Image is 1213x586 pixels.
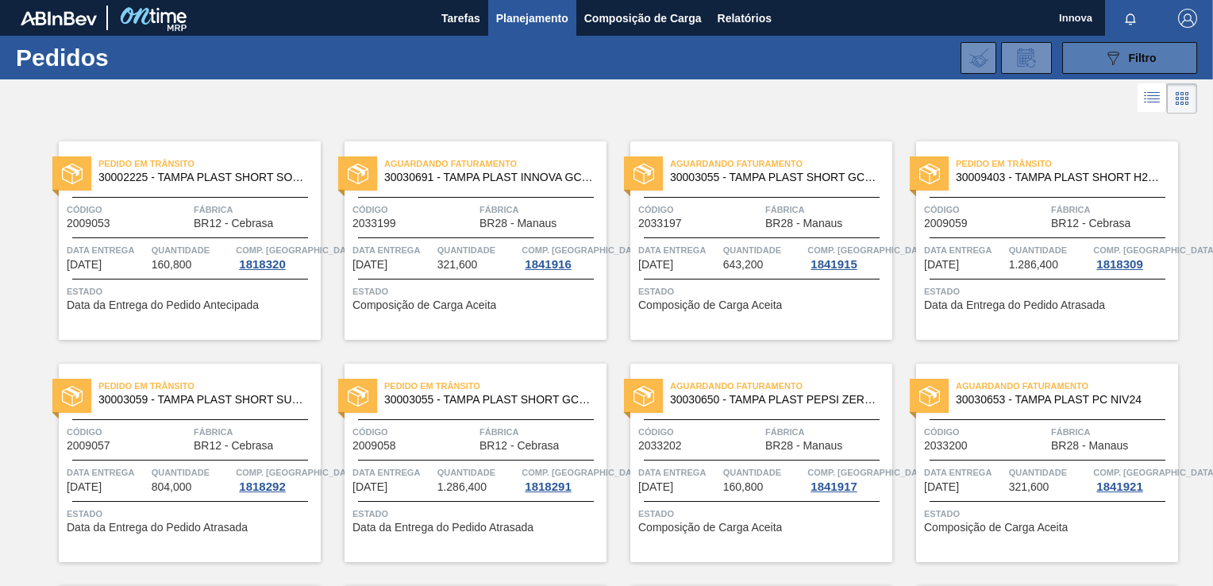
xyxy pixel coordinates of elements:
[35,364,321,562] a: estadoPedido em Trânsito30003059 - TAMPA PLAST SHORT SUKITA S/ LINERCódigo2009057FábricaBR12 - Ce...
[98,172,308,183] span: 30002225 - TAMPA PLAST SHORT SODA S/ LINER NIV21
[384,378,606,394] span: Pedido em Trânsito
[98,394,308,406] span: 30003059 - TAMPA PLAST SHORT SUKITA S/ LINER
[21,11,97,25] img: TNhmsLtSVTkK8tSr43FrP2fwEKptu5GPRR3wAAAABJRU5ErkJggg==
[1062,42,1197,74] button: Filtro
[522,480,574,493] div: 1818291
[352,424,476,440] span: Código
[35,141,321,340] a: estadoPedido em Trânsito30002225 - TAMPA PLAST SHORT SODA S/ LINER NIV21Código2009053FábricaBR12 ...
[67,440,110,452] span: 2009057
[807,242,930,258] span: Comp. Carga
[67,481,102,493] span: 23/09/2025
[67,465,148,480] span: Data entrega
[924,242,1005,258] span: Data entrega
[638,440,682,452] span: 2033202
[638,218,682,229] span: 2033197
[919,164,940,184] img: estado
[1051,218,1130,229] span: BR12 - Cebrasa
[152,465,233,480] span: Quantidade
[765,424,888,440] span: Fábrica
[956,172,1165,183] span: 30009403 - TAMPA PLAST SHORT H2OH LIMONETO S/ LINER
[236,242,317,271] a: Comp. [GEOGRAPHIC_DATA]1818320
[638,259,673,271] span: 23/09/2025
[16,48,244,67] h1: Pedidos
[1167,83,1197,114] div: Visão em Cards
[352,202,476,218] span: Código
[1009,259,1058,271] span: 1.286,400
[522,242,603,271] a: Comp. [GEOGRAPHIC_DATA]1841916
[352,259,387,271] span: 23/09/2025
[765,202,888,218] span: Fábrica
[670,156,892,172] span: Aguardando Faturamento
[236,242,359,258] span: Comp. Carga
[496,9,568,28] span: Planejamento
[638,242,719,258] span: Data entrega
[638,465,719,480] span: Data entrega
[1093,465,1174,493] a: Comp. [GEOGRAPHIC_DATA]1841921
[1093,480,1146,493] div: 1841921
[638,522,782,534] span: Composição de Carga Aceita
[479,218,556,229] span: BR28 - Manaus
[1093,242,1174,271] a: Comp. [GEOGRAPHIC_DATA]1818309
[441,9,480,28] span: Tarefas
[67,522,248,534] span: Data da Entrega do Pedido Atrasada
[1009,242,1090,258] span: Quantidade
[1009,465,1090,480] span: Quantidade
[807,242,888,271] a: Comp. [GEOGRAPHIC_DATA]1841915
[670,172,880,183] span: 30003055 - TAMPA PLAST SHORT GCA S/ LINER
[152,242,233,258] span: Quantidade
[152,481,192,493] span: 804,000
[1129,52,1157,64] span: Filtro
[956,378,1178,394] span: Aguardando Faturamento
[956,156,1178,172] span: Pedido em Trânsito
[606,141,892,340] a: estadoAguardando Faturamento30003055 - TAMPA PLAST SHORT GCA S/ LINERCódigo2033197FábricaBR28 - M...
[98,378,321,394] span: Pedido em Trânsito
[924,481,959,493] span: 24/09/2025
[961,42,996,74] div: Importar Negociações dos Pedidos
[62,386,83,407] img: estado
[321,141,606,340] a: estadoAguardando Faturamento30030691 - TAMPA PLAST INNOVA GCA ZERO NIV24Código2033199FábricaBR28 ...
[1178,9,1197,28] img: Logout
[924,424,1047,440] span: Código
[924,465,1005,480] span: Data entrega
[584,9,702,28] span: Composição de Carga
[1093,258,1146,271] div: 1818309
[1001,42,1052,74] div: Solicitação de Revisão de Pedidos
[67,218,110,229] span: 2009053
[638,481,673,493] span: 24/09/2025
[924,283,1174,299] span: Status
[638,299,782,311] span: Composição de Carga Aceita
[723,465,804,480] span: Quantidade
[638,424,761,440] span: Código
[194,202,317,218] span: Fábrica
[152,259,192,271] span: 160,800
[723,242,804,258] span: Quantidade
[606,364,892,562] a: estadoAguardando Faturamento30030650 - TAMPA PLAST PEPSI ZERO NIV24Código2033202FábricaBR28 - Man...
[807,465,930,480] span: Comp. Carga
[765,440,842,452] span: BR28 - Manaus
[236,258,288,271] div: 1818320
[522,465,645,480] span: Comp. Carga
[352,465,433,480] span: Data entrega
[352,242,433,258] span: Data entrega
[352,299,496,311] span: Composição de Carga Aceita
[1051,440,1128,452] span: BR28 - Manaus
[194,218,273,229] span: BR12 - Cebrasa
[67,299,259,311] span: Data da Entrega do Pedido Antecipada
[236,465,317,493] a: Comp. [GEOGRAPHIC_DATA]1818292
[638,283,888,299] span: Status
[62,164,83,184] img: estado
[924,506,1174,522] span: Status
[67,506,317,522] span: Status
[194,440,273,452] span: BR12 - Cebrasa
[437,259,478,271] span: 321,600
[236,480,288,493] div: 1818292
[479,440,559,452] span: BR12 - Cebrasa
[384,394,594,406] span: 30003055 - TAMPA PLAST SHORT GCA S/ LINER
[638,506,888,522] span: Status
[479,202,603,218] span: Fábrica
[956,394,1165,406] span: 30030653 - TAMPA PLAST PC NIV24
[1051,424,1174,440] span: Fábrica
[670,394,880,406] span: 30030650 - TAMPA PLAST PEPSI ZERO NIV24
[67,242,148,258] span: Data entrega
[633,386,654,407] img: estado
